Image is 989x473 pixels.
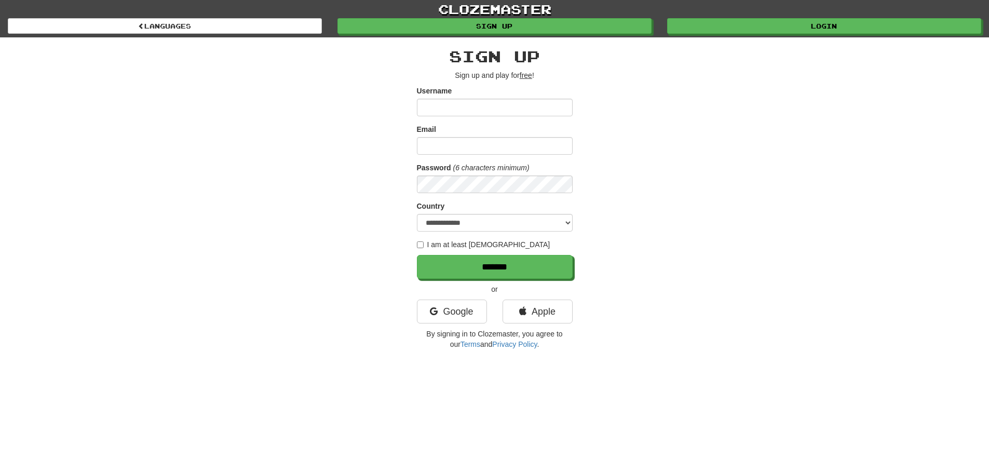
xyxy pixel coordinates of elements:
[417,124,436,134] label: Email
[453,164,530,172] em: (6 characters minimum)
[417,300,487,323] a: Google
[417,48,573,65] h2: Sign up
[417,329,573,349] p: By signing in to Clozemaster, you agree to our and .
[492,340,537,348] a: Privacy Policy
[417,239,550,250] label: I am at least [DEMOGRAPHIC_DATA]
[8,18,322,34] a: Languages
[417,163,451,173] label: Password
[667,18,981,34] a: Login
[417,241,424,248] input: I am at least [DEMOGRAPHIC_DATA]
[460,340,480,348] a: Terms
[417,86,452,96] label: Username
[417,70,573,80] p: Sign up and play for !
[417,284,573,294] p: or
[503,300,573,323] a: Apple
[337,18,652,34] a: Sign up
[417,201,445,211] label: Country
[520,71,532,79] u: free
